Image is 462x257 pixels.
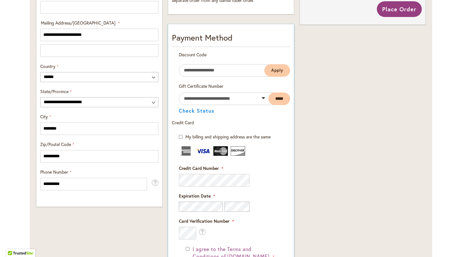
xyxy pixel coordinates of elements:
span: Phone Number [40,169,68,175]
span: State/Province [40,88,69,94]
img: Visa [196,146,211,156]
button: Place Order [377,1,422,17]
span: Card Verification Number [179,218,229,224]
button: Apply [264,64,290,77]
span: Expiration Date [179,193,211,199]
span: Apply [271,68,283,73]
div: Payment Method [172,32,290,47]
img: American Express [179,146,193,156]
span: Mailing Address/[GEOGRAPHIC_DATA] [41,20,115,26]
span: Place Order [382,5,416,13]
img: Discover [231,146,245,156]
img: MasterCard [213,146,228,156]
span: My billing and shipping address are the same [185,134,271,140]
button: Check Status [179,108,214,113]
span: Credit Card Number [179,165,219,171]
span: Country [40,63,55,69]
span: Zip/Postal Code [40,141,71,147]
span: Credit Card [172,120,194,126]
span: Gift Certificate Number [179,83,223,89]
span: City [40,114,48,120]
iframe: Launch Accessibility Center [5,235,22,252]
span: Discount Code [179,52,206,58]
